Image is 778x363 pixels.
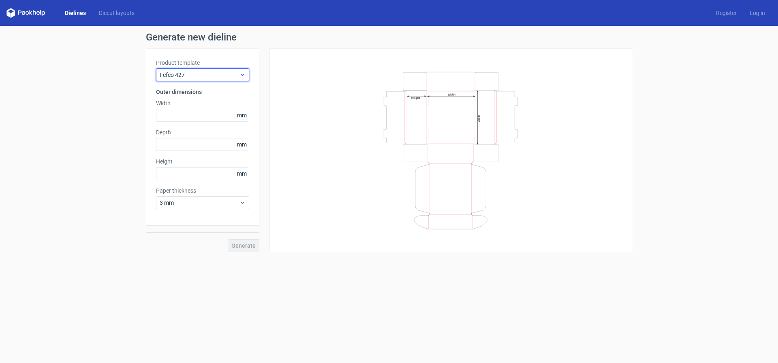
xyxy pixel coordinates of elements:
[235,109,249,121] span: mm
[156,187,249,195] label: Paper thickness
[156,99,249,107] label: Width
[743,9,772,17] a: Log in
[235,168,249,180] span: mm
[92,9,141,17] a: Diecut layouts
[156,88,249,96] h3: Outer dimensions
[58,9,92,17] a: Dielines
[411,96,420,99] text: Height
[477,115,481,122] text: Depth
[146,32,632,42] h1: Generate new dieline
[448,92,455,96] text: Width
[710,9,743,17] a: Register
[235,138,249,151] span: mm
[156,157,249,166] label: Height
[160,199,239,207] span: 3 mm
[156,128,249,136] label: Depth
[160,71,239,79] span: Fefco 427
[156,59,249,67] label: Product template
